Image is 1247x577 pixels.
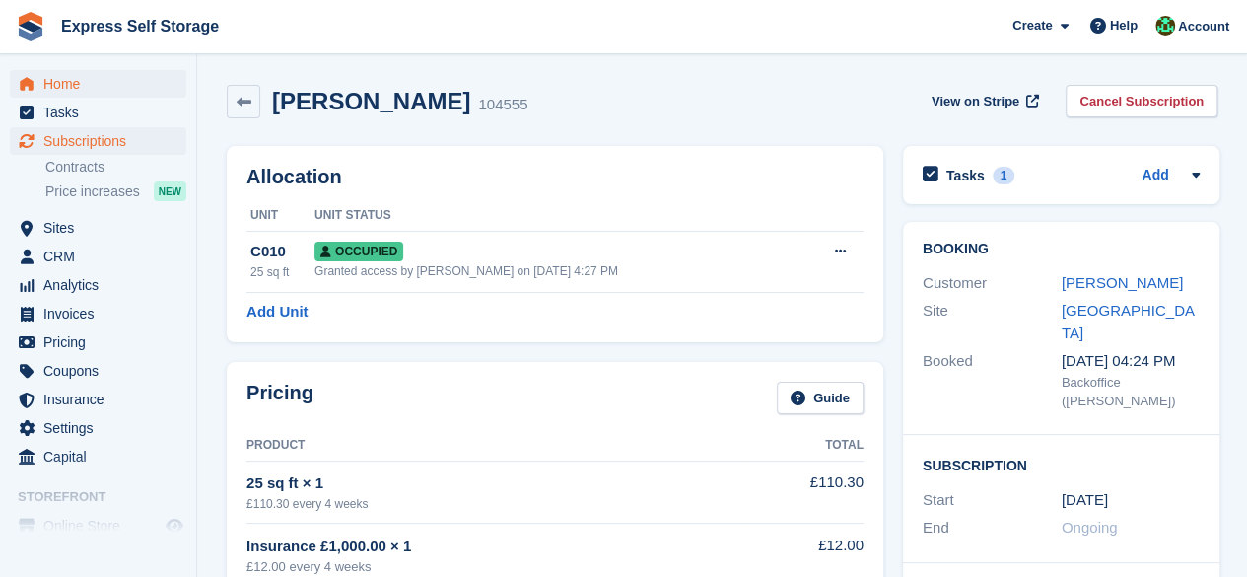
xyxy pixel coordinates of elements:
h2: Subscription [923,455,1201,474]
a: Add [1142,165,1168,187]
a: menu [10,300,186,327]
div: Backoffice ([PERSON_NAME]) [1062,373,1201,411]
a: Express Self Storage [53,10,227,42]
div: Insurance £1,000.00 × 1 [246,536,748,558]
a: menu [10,243,186,270]
time: 2025-08-29 00:00:00 UTC [1062,489,1108,512]
div: £110.30 every 4 weeks [246,495,748,513]
span: Settings [43,414,162,442]
div: 25 sq ft [250,263,314,281]
a: menu [10,512,186,540]
span: Subscriptions [43,127,162,155]
div: Site [923,300,1062,344]
span: Pricing [43,328,162,356]
th: Unit [246,200,314,232]
span: Capital [43,443,162,470]
a: Add Unit [246,301,308,324]
th: Unit Status [314,200,797,232]
span: Ongoing [1062,519,1118,536]
a: menu [10,271,186,299]
span: Create [1012,16,1052,36]
a: menu [10,99,186,126]
div: Start [923,489,1062,512]
span: Tasks [43,99,162,126]
span: Sites [43,214,162,242]
a: Guide [777,382,864,414]
a: menu [10,214,186,242]
span: Invoices [43,300,162,327]
h2: Allocation [246,166,864,188]
a: [PERSON_NAME] [1062,274,1183,291]
div: [DATE] 04:24 PM [1062,350,1201,373]
th: Product [246,430,748,462]
a: menu [10,414,186,442]
div: End [923,517,1062,540]
a: Price increases NEW [45,180,186,202]
span: Help [1110,16,1138,36]
div: 1 [993,167,1015,184]
a: Cancel Subscription [1066,85,1217,117]
div: 25 sq ft × 1 [246,472,748,495]
span: View on Stripe [932,92,1019,111]
a: menu [10,70,186,98]
h2: Pricing [246,382,313,414]
td: £110.30 [748,461,864,523]
a: menu [10,357,186,385]
img: stora-icon-8386f47178a22dfd0bd8f6a31ec36ba5ce8667c1dd55bd0f319d3a0aa187defe.svg [16,12,45,41]
div: Granted access by [PERSON_NAME] on [DATE] 4:27 PM [314,262,797,280]
div: Booked [923,350,1062,411]
span: Coupons [43,357,162,385]
a: View on Stripe [924,85,1043,117]
span: CRM [43,243,162,270]
div: NEW [154,181,186,201]
a: menu [10,443,186,470]
span: Storefront [18,487,196,507]
span: Occupied [314,242,403,261]
span: Online Store [43,512,162,540]
div: £12.00 every 4 weeks [246,557,748,577]
span: Price increases [45,182,140,201]
div: Customer [923,272,1062,295]
img: Shakiyra Davis [1155,16,1175,36]
span: Home [43,70,162,98]
a: menu [10,386,186,413]
h2: Tasks [946,167,985,184]
th: Total [748,430,864,462]
span: Insurance [43,386,162,413]
div: C010 [250,241,314,263]
a: menu [10,328,186,356]
h2: Booking [923,242,1201,257]
a: Preview store [163,514,186,538]
a: [GEOGRAPHIC_DATA] [1062,302,1195,341]
a: menu [10,127,186,155]
span: Analytics [43,271,162,299]
a: Contracts [45,158,186,177]
span: Account [1178,17,1229,36]
div: 104555 [478,94,527,116]
h2: [PERSON_NAME] [272,88,470,114]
